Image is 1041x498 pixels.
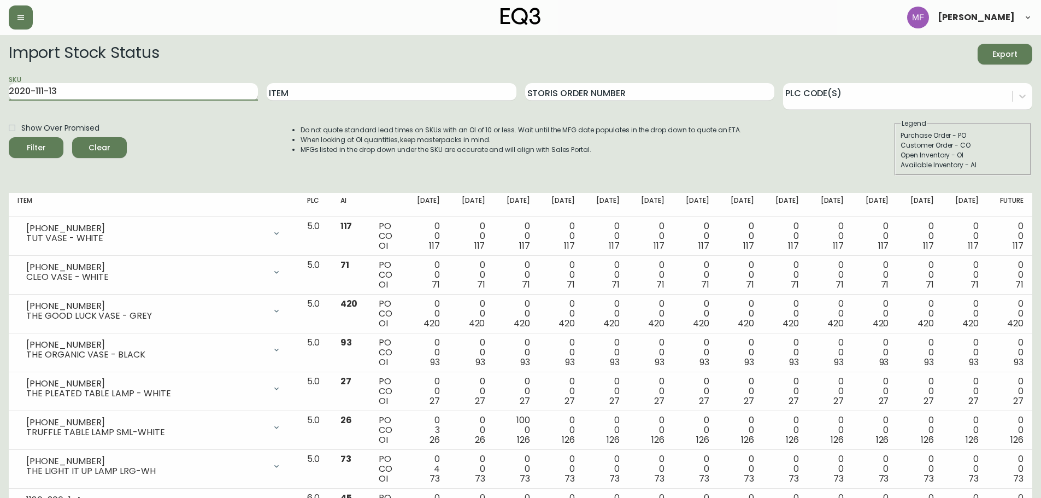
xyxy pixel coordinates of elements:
span: 117 [788,239,799,252]
div: [PHONE_NUMBER] [26,379,266,389]
span: 420 [648,317,664,330]
div: 0 0 [906,415,933,445]
div: 0 0 [996,221,1024,251]
div: 0 0 [413,299,440,329]
div: 0 0 [906,260,933,290]
div: 0 0 [457,299,485,329]
div: 0 0 [592,377,620,406]
div: 0 0 [457,260,485,290]
span: 126 [562,433,575,446]
div: CLEO VASE - WHITE [26,272,266,282]
th: [DATE] [852,193,897,217]
th: [DATE] [718,193,763,217]
div: 0 0 [772,338,799,367]
div: 0 0 [682,221,709,251]
div: 0 0 [548,377,575,406]
div: 0 0 [816,377,844,406]
span: 73 [475,472,485,485]
span: 117 [1013,239,1024,252]
div: 0 0 [413,221,440,251]
span: 126 [607,433,620,446]
span: Show Over Promised [21,122,99,134]
span: 71 [340,259,349,271]
div: 0 0 [548,260,575,290]
span: 420 [603,317,620,330]
span: 126 [831,433,844,446]
li: When looking at OI quantities, keep masterpacks in mind. [301,135,742,145]
span: 27 [1013,395,1024,407]
span: 27 [789,395,799,407]
button: Clear [72,137,127,158]
span: 420 [1007,317,1024,330]
span: 27 [520,395,530,407]
span: 93 [610,356,620,368]
span: OI [379,317,388,330]
th: [DATE] [897,193,942,217]
span: 71 [971,278,979,291]
div: 0 0 [951,260,979,290]
span: 73 [699,472,709,485]
div: THE LIGHT IT UP LAMP LRG-WH [26,466,266,476]
div: 0 0 [772,299,799,329]
span: 117 [698,239,709,252]
div: 0 0 [682,260,709,290]
span: OI [379,356,388,368]
span: 126 [876,433,889,446]
div: 0 0 [906,338,933,367]
span: 117 [474,239,485,252]
div: [PHONE_NUMBER]THE GOOD LUCK VASE - GREY [17,299,290,323]
div: 0 0 [772,377,799,406]
span: 73 [430,472,440,485]
div: 0 0 [861,260,889,290]
span: 93 [969,356,979,368]
div: [PHONE_NUMBER]CLEO VASE - WHITE [17,260,290,284]
div: 0 0 [637,221,664,251]
span: 73 [789,472,799,485]
span: 93 [655,356,664,368]
div: PO CO [379,299,396,329]
td: 5.0 [298,333,331,372]
div: 0 0 [906,454,933,484]
span: 117 [609,239,620,252]
span: 420 [340,297,358,310]
span: 71 [836,278,844,291]
div: 0 0 [772,415,799,445]
div: 0 0 [816,338,844,367]
span: 73 [654,472,664,485]
div: 0 0 [548,415,575,445]
div: 0 0 [772,260,799,290]
span: 73 [1013,472,1024,485]
td: 5.0 [298,256,331,295]
span: 126 [696,433,709,446]
div: 0 0 [637,377,664,406]
span: 93 [520,356,530,368]
div: [PHONE_NUMBER]THE ORGANIC VASE - BLACK [17,338,290,362]
span: 117 [340,220,352,232]
span: 26 [430,433,440,446]
td: 5.0 [298,411,331,450]
th: [DATE] [404,193,449,217]
span: 126 [966,433,979,446]
span: 420 [469,317,485,330]
div: 0 0 [861,415,889,445]
span: 93 [1014,356,1024,368]
div: [PHONE_NUMBER]THE PLEATED TABLE LAMP - WHITE [17,377,290,401]
div: 0 0 [816,260,844,290]
div: 0 0 [951,415,979,445]
div: 0 0 [951,377,979,406]
div: 0 0 [727,415,754,445]
span: OI [379,433,388,446]
img: 5fd4d8da6c6af95d0810e1fe9eb9239f [907,7,929,28]
button: Export [978,44,1032,65]
div: THE GOOD LUCK VASE - GREY [26,311,266,321]
span: 71 [791,278,799,291]
span: OI [379,278,388,291]
div: 0 0 [727,338,754,367]
th: AI [332,193,370,217]
div: 0 0 [816,415,844,445]
div: 0 0 [548,221,575,251]
div: [PHONE_NUMBER] [26,262,266,272]
div: PO CO [379,454,396,484]
div: 0 0 [906,221,933,251]
div: 0 0 [727,260,754,290]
